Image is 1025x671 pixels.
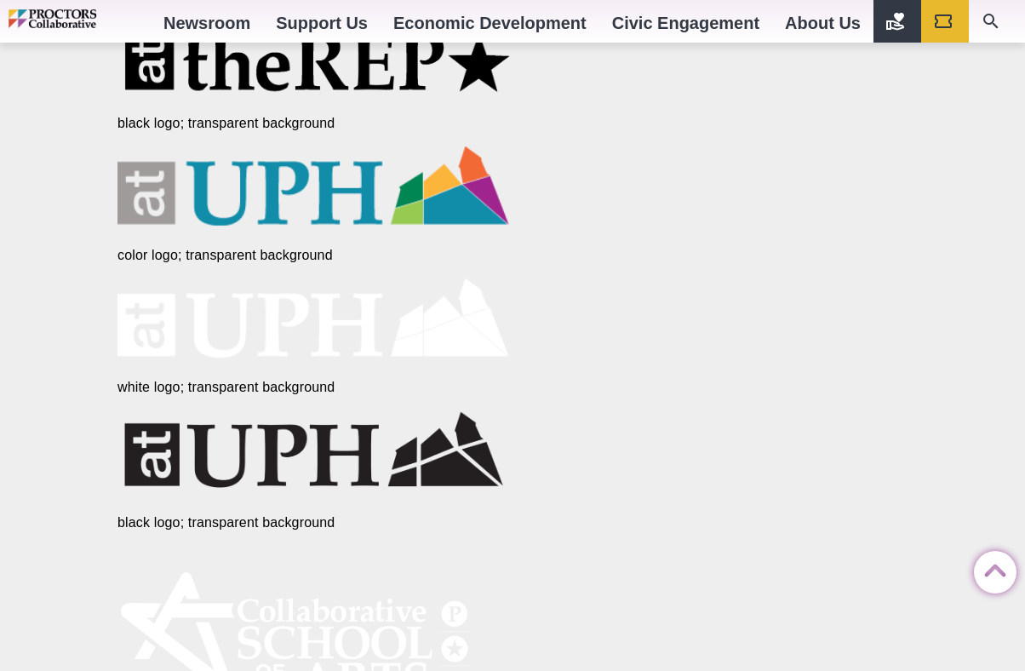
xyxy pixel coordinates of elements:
[9,9,151,28] img: Proctors logo
[117,246,618,265] figcaption: color logo; transparent background
[117,378,618,397] figcaption: white logo; transparent background
[974,552,1008,586] a: Back to Top
[117,114,618,133] figcaption: black logo; transparent background
[117,513,618,532] figcaption: black logo; transparent background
